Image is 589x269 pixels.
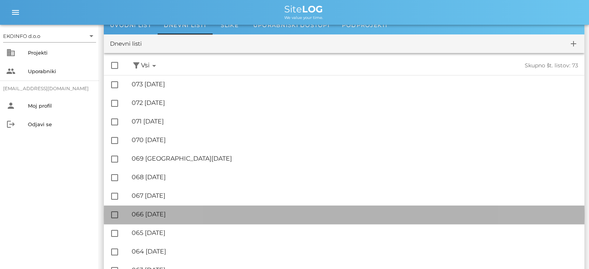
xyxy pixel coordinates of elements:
i: menu [11,8,20,17]
div: 064 [DATE] [132,248,578,255]
div: Projekti [28,50,93,56]
div: Dnevni listi [110,39,142,48]
i: person [6,101,15,110]
div: 066 [DATE] [132,211,578,218]
div: 072 [DATE] [132,99,578,106]
span: Dnevni listi [164,22,206,29]
div: EKOINFO d.o.o [3,30,96,42]
i: logout [6,120,15,129]
div: Pripomoček za klepet [479,185,589,269]
span: Vsi [141,61,159,70]
button: filter_alt [132,61,141,70]
span: Podprojekti [342,22,388,29]
i: arrow_drop_down [149,61,159,70]
div: Odjavi se [28,121,93,127]
i: people [6,67,15,76]
div: Uporabniki [28,68,93,74]
div: EKOINFO d.o.o [3,33,40,39]
i: add [569,39,578,48]
i: business [6,48,15,57]
div: 065 [DATE] [132,229,578,236]
div: 073 [DATE] [132,81,578,88]
div: 071 [DATE] [132,118,578,125]
div: 067 [DATE] [132,192,578,199]
span: Site [284,3,323,15]
div: 069 [GEOGRAPHIC_DATA][DATE] [132,155,578,162]
span: Uvodni list [110,22,151,29]
i: arrow_drop_down [87,31,96,41]
span: We value your time. [284,15,323,20]
div: Moj profil [28,103,93,109]
div: 068 [DATE] [132,173,578,181]
iframe: Chat Widget [479,185,589,269]
div: 070 [DATE] [132,136,578,144]
b: LOG [302,3,323,15]
span: Slike [221,22,239,29]
span: Uporabniški dostopi [253,22,330,29]
div: Skupno št. listov: 73 [369,62,579,69]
